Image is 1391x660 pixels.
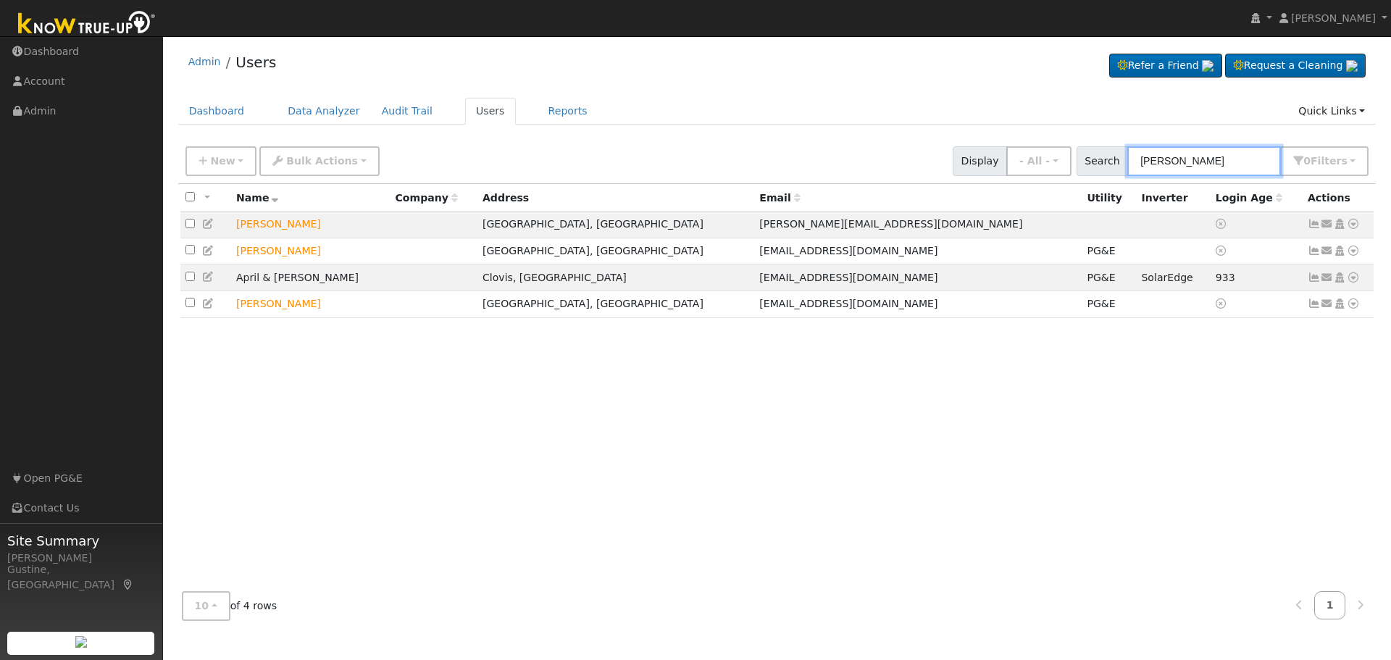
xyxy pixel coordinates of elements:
[1141,191,1205,206] div: Inverter
[1216,245,1229,256] a: No login access
[202,245,215,256] a: Edit User
[759,272,937,283] span: [EMAIL_ADDRESS][DOMAIN_NAME]
[1127,146,1281,176] input: Search
[1202,60,1214,72] img: retrieve
[477,291,754,317] td: [GEOGRAPHIC_DATA], [GEOGRAPHIC_DATA]
[759,245,937,256] span: [EMAIL_ADDRESS][DOMAIN_NAME]
[11,8,163,41] img: Know True-Up
[202,218,215,230] a: Edit User
[210,155,235,167] span: New
[75,636,87,648] img: retrieve
[395,192,457,204] span: Company name
[236,192,279,204] span: Name
[122,579,135,590] a: Map
[188,56,221,67] a: Admin
[1314,591,1346,619] a: 1
[1109,54,1222,78] a: Refer a Friend
[1346,60,1358,72] img: retrieve
[178,98,256,125] a: Dashboard
[277,98,371,125] a: Data Analyzer
[1308,272,1321,283] a: Show Graph
[1225,54,1366,78] a: Request a Cleaning
[7,551,155,566] div: [PERSON_NAME]
[1341,155,1347,167] span: s
[1287,98,1376,125] a: Quick Links
[182,591,230,621] button: 10
[1333,272,1346,283] a: Login As
[477,238,754,264] td: [GEOGRAPHIC_DATA], [GEOGRAPHIC_DATA]
[7,562,155,593] div: Gustine, [GEOGRAPHIC_DATA]
[477,212,754,238] td: [GEOGRAPHIC_DATA], [GEOGRAPHIC_DATA]
[182,591,277,621] span: of 4 rows
[1077,146,1128,176] span: Search
[235,54,276,71] a: Users
[1291,12,1376,24] span: [PERSON_NAME]
[231,291,390,317] td: Lead
[953,146,1007,176] span: Display
[231,264,390,291] td: April & [PERSON_NAME]
[259,146,379,176] button: Bulk Actions
[1216,192,1282,204] span: Days since last login
[1321,243,1334,259] a: WRONG32@gmail.com
[477,264,754,291] td: Clovis, [GEOGRAPHIC_DATA]
[286,155,358,167] span: Bulk Actions
[759,298,937,309] span: [EMAIL_ADDRESS][DOMAIN_NAME]
[185,146,257,176] button: New
[1333,218,1346,230] a: Login As
[759,218,1022,230] span: [PERSON_NAME][EMAIL_ADDRESS][DOMAIN_NAME]
[1087,298,1115,309] span: PG&E
[1321,296,1334,312] a: shawnswaim1120@gmail.com
[1311,155,1348,167] span: Filter
[202,271,215,283] a: Edit User
[1347,270,1360,285] a: Other actions
[1347,296,1360,312] a: Other actions
[1216,272,1235,283] span: 03/20/2023 11:32:54 AM
[1321,217,1334,232] a: shawn_wb@yahoo.com
[1141,272,1192,283] span: SolarEdge
[759,192,800,204] span: Email
[483,191,749,206] div: Address
[202,298,215,309] a: Edit User
[1333,298,1346,309] a: Login As
[1308,298,1321,309] a: Show Graph
[1087,191,1131,206] div: Utility
[1087,272,1115,283] span: PG&E
[1347,243,1360,259] a: Other actions
[1347,217,1360,232] a: Other actions
[231,238,390,264] td: Lead
[538,98,598,125] a: Reports
[1216,298,1229,309] a: No login access
[1321,270,1334,285] a: princesapril54@yahoo.com
[7,531,155,551] span: Site Summary
[231,212,390,238] td: Lead
[465,98,516,125] a: Users
[1006,146,1072,176] button: - All -
[1087,245,1115,256] span: PG&E
[1216,218,1229,230] a: No login access
[195,600,209,611] span: 10
[371,98,443,125] a: Audit Trail
[1308,191,1369,206] div: Actions
[1308,218,1321,230] a: Not connected
[1280,146,1369,176] button: 0Filters
[1333,245,1346,256] a: Login As
[1308,245,1321,256] a: Show Graph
